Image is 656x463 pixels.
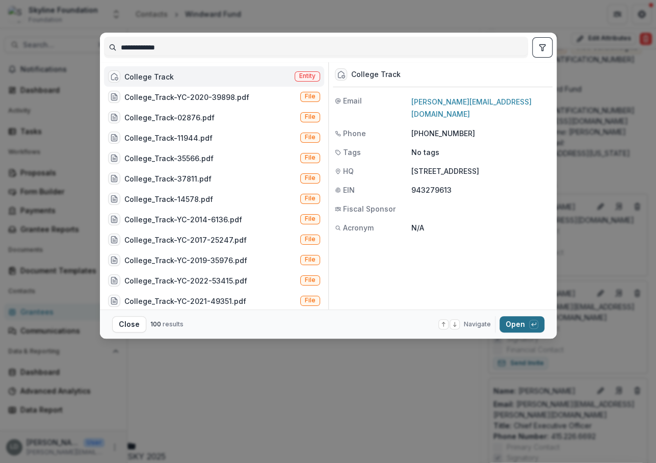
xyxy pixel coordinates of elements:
div: College Track [124,71,174,82]
span: Navigate [464,320,491,329]
span: File [305,256,316,263]
span: File [305,297,316,304]
button: Open [500,316,544,332]
div: College_Track-35566.pdf [124,153,214,164]
p: [STREET_ADDRESS] [411,166,550,176]
p: No tags [411,147,439,158]
span: Tags [343,147,361,158]
button: toggle filters [532,37,553,58]
div: College_Track-YC-2017-25247.pdf [124,235,247,245]
div: College_Track-11944.pdf [124,133,213,143]
span: File [305,174,316,182]
span: File [305,154,316,161]
div: College_Track-37811.pdf [124,173,212,184]
p: 943279613 [411,185,550,195]
p: [PHONE_NUMBER] [411,128,550,139]
div: College_Track-YC-2020-39898.pdf [124,92,249,102]
span: File [305,215,316,222]
div: College_Track-14578.pdf [124,194,213,204]
div: College_Track-YC-2021-49351.pdf [124,296,246,306]
p: N/A [411,222,550,233]
div: College Track [351,70,401,79]
div: College_Track-YC-2014-6136.pdf [124,214,242,225]
span: Email [343,95,362,106]
span: Fiscal Sponsor [343,203,396,214]
span: File [305,276,316,284]
a: [PERSON_NAME][EMAIL_ADDRESS][DOMAIN_NAME] [411,97,532,118]
div: College_Track-02876.pdf [124,112,215,123]
span: EIN [343,185,355,195]
div: College_Track-YC-2019-35976.pdf [124,255,247,266]
div: College_Track-YC-2022-53415.pdf [124,275,247,286]
span: File [305,134,316,141]
span: HQ [343,166,354,176]
span: File [305,113,316,120]
span: File [305,195,316,202]
span: results [163,320,183,328]
span: File [305,236,316,243]
span: Phone [343,128,366,139]
span: 100 [150,320,161,328]
span: Acronym [343,222,374,233]
button: Close [112,316,146,332]
span: File [305,93,316,100]
span: Entity [299,72,316,80]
